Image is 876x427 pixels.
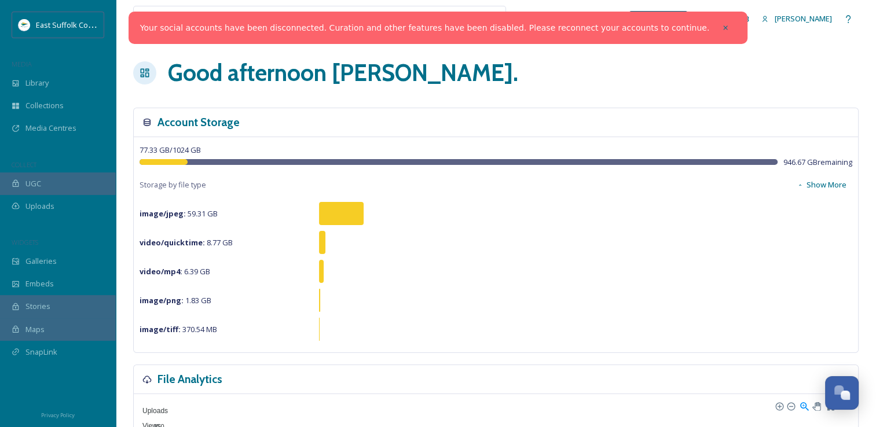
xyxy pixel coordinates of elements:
strong: image/jpeg : [140,208,186,219]
span: WIDGETS [12,238,38,246]
span: UGC [25,178,41,189]
button: Show More [791,174,852,196]
div: Zoom Out [786,402,794,410]
span: Galleries [25,256,57,267]
span: Storage by file type [140,179,206,190]
span: Media Centres [25,123,76,134]
span: COLLECT [12,160,36,169]
span: Privacy Policy [41,411,75,419]
button: Open Chat [825,376,859,410]
div: Menu [837,400,846,410]
span: 1.83 GB [140,295,211,305]
span: SnapLink [25,347,57,358]
div: Selection Zoom [799,400,809,410]
span: Uploads [25,201,54,212]
span: 77.33 GB / 1024 GB [140,145,201,155]
a: Your social accounts have been disconnected. Curation and other features have been disabled. Plea... [140,22,709,34]
span: Uploads [134,407,168,415]
div: Reset Zoom [825,400,835,410]
span: 946.67 GB remaining [783,157,852,168]
span: 59.31 GB [140,208,218,219]
span: Stories [25,301,50,312]
h3: File Analytics [157,371,222,388]
span: [PERSON_NAME] [775,13,832,24]
span: East Suffolk Council [36,19,104,30]
div: Zoom In [775,402,783,410]
span: 370.54 MB [140,324,217,334]
div: Panning [812,402,819,409]
h1: Good afternoon [PERSON_NAME] . [168,56,518,90]
a: What's New [629,11,687,27]
input: Search your library [160,6,411,32]
span: 6.39 GB [140,266,210,277]
h3: Account Storage [157,114,240,131]
a: Privacy Policy [41,407,75,421]
img: ESC%20Logo.png [19,19,30,31]
span: Library [25,78,49,89]
a: [PERSON_NAME] [756,8,838,30]
span: 8.77 GB [140,237,233,248]
a: View all files [432,8,500,30]
strong: video/quicktime : [140,237,205,248]
span: Maps [25,324,45,335]
strong: image/tiff : [140,324,181,334]
span: MEDIA [12,60,32,68]
span: Collections [25,100,64,111]
span: Embeds [25,278,54,289]
strong: image/png : [140,295,184,305]
strong: video/mp4 : [140,266,182,277]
